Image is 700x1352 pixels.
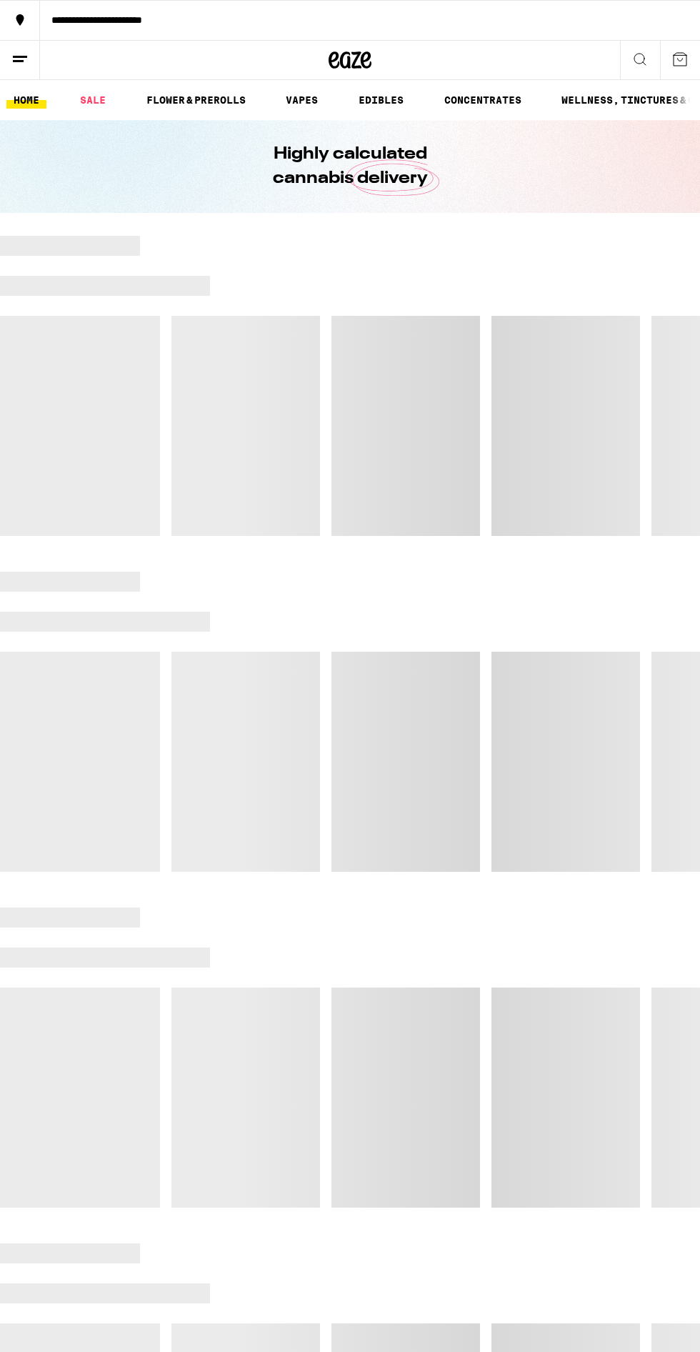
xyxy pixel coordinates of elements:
a: HOME [6,91,46,109]
a: VAPES [279,91,325,109]
a: CONCENTRATES [437,91,529,109]
a: SALE [73,91,113,109]
a: EDIBLES [351,91,411,109]
a: FLOWER & PREROLLS [139,91,253,109]
h1: Highly calculated cannabis delivery [232,142,468,191]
